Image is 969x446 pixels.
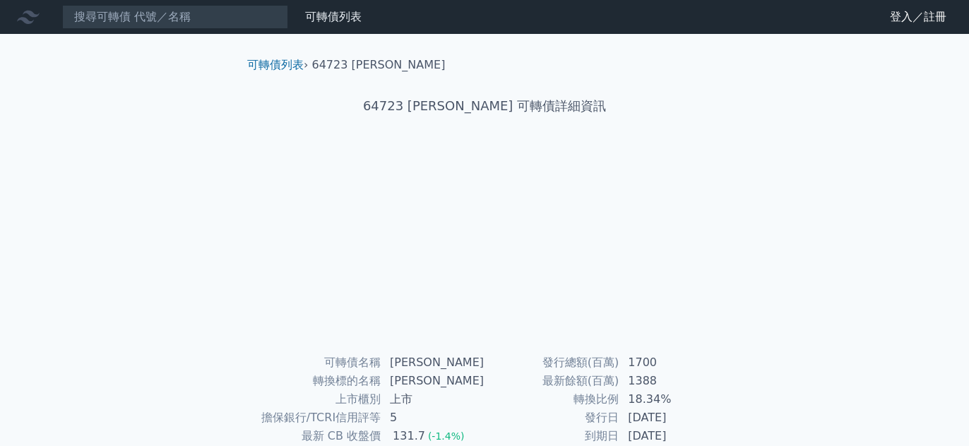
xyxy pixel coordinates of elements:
td: 1388 [619,372,716,390]
a: 可轉債列表 [305,10,362,23]
li: › [247,57,308,74]
td: 18.34% [619,390,716,409]
td: 到期日 [484,427,619,445]
td: 最新 CB 收盤價 [253,427,381,445]
td: 發行日 [484,409,619,427]
div: 131.7 [390,428,428,445]
li: 64723 [PERSON_NAME] [312,57,446,74]
td: 發行總額(百萬) [484,353,619,372]
td: 最新餘額(百萬) [484,372,619,390]
td: 1700 [619,353,716,372]
td: 轉換比例 [484,390,619,409]
td: 擔保銀行/TCRI信用評等 [253,409,381,427]
a: 登入／註冊 [879,6,958,28]
td: 可轉債名稱 [253,353,381,372]
td: 5 [381,409,484,427]
td: 上市櫃別 [253,390,381,409]
a: 可轉債列表 [247,58,304,71]
input: 搜尋可轉債 代號／名稱 [62,5,288,29]
span: (-1.4%) [428,430,465,442]
h1: 64723 [PERSON_NAME] 可轉債詳細資訊 [236,96,733,116]
td: 轉換標的名稱 [253,372,381,390]
td: [PERSON_NAME] [381,372,484,390]
td: [DATE] [619,427,716,445]
td: 上市 [381,390,484,409]
td: [DATE] [619,409,716,427]
td: [PERSON_NAME] [381,353,484,372]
